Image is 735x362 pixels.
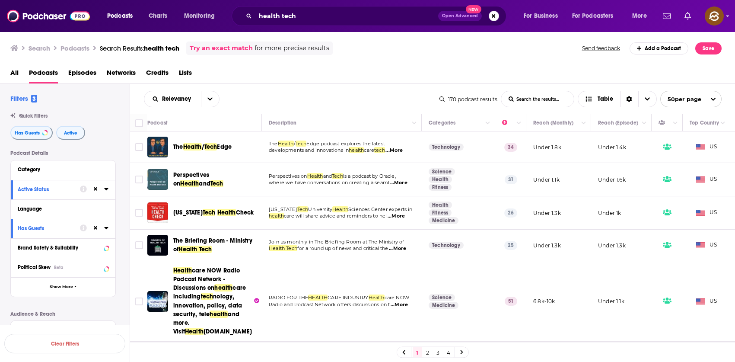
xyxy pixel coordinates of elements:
span: / [294,141,296,147]
span: care NOW Radio Podcast Network - Discussions on [173,267,240,292]
span: Show More [50,285,73,289]
a: Health [429,176,452,183]
h3: Podcasts [60,44,89,52]
span: for more precise results [255,43,329,53]
div: 170 podcast results [439,96,497,103]
span: Toggle select row [135,298,143,305]
a: Networks [107,66,136,83]
p: 34 [504,143,517,151]
span: Health [183,143,202,151]
button: open menu [626,9,658,23]
button: open menu [566,9,626,23]
span: Health [217,209,236,216]
button: Language [18,203,108,214]
span: nology, innovation, policy, data security, tele [173,293,242,317]
a: The Briefing Room - Ministry ofHealth Tech [173,237,259,254]
a: Fitness [429,184,452,191]
span: health [214,284,232,292]
span: US [696,143,717,151]
span: [US_STATE] [269,206,297,212]
span: and [323,173,332,179]
span: health [269,213,284,219]
button: open menu [144,96,201,102]
span: health [349,147,364,153]
span: is a podcast by Oracle, [343,173,396,179]
span: Perspectives on [269,173,307,179]
button: Open AdvancedNew [438,11,482,21]
span: Charts [149,10,167,22]
span: ...More [385,147,403,154]
span: ...More [391,301,408,308]
h3: Search [29,44,50,52]
div: Beta [54,265,64,270]
p: Podcast Details [10,150,116,156]
span: Toggle select row [135,143,143,151]
span: For Business [524,10,558,22]
p: Under 1k [598,209,621,217]
span: Relevancy [162,96,194,102]
span: University [308,206,332,212]
button: open menu [178,9,226,23]
span: developments and innovations in [269,147,349,153]
span: ...More [390,179,407,186]
div: Language [18,206,103,212]
span: Edge [217,143,232,151]
a: Medicine [429,217,458,224]
span: health [210,311,228,318]
span: The Briefing Room - Ministry of [173,237,252,253]
button: Show profile menu [705,6,724,26]
span: US [696,297,717,306]
span: Toggle select row [135,209,143,217]
span: Tech [296,141,307,147]
button: Active Status [18,184,80,195]
span: Health Tech [178,246,212,253]
a: Add a Podcast [630,42,689,54]
p: Under 1.8k [533,144,561,151]
button: open menu [518,9,569,23]
a: TheHealth/TechEdge [173,143,232,151]
a: Show notifications dropdown [681,9,694,23]
div: Reach (Monthly) [533,118,573,128]
span: ...More [389,245,406,252]
img: The Briefing Room - Ministry of Health Tech [147,235,168,256]
span: Radio and Podcast Network offers discussions on t [269,301,390,308]
h2: Filters [10,94,37,103]
span: [DOMAIN_NAME] [204,328,252,335]
span: Tech [204,143,217,151]
a: Charts [143,9,172,23]
button: Column Actions [483,118,493,128]
span: Quick Filters [19,113,48,119]
span: care will share advice and reminders to hel [284,213,387,219]
span: Health [307,173,323,179]
button: Political SkewBeta [18,262,108,272]
button: Active [56,126,85,140]
span: 50 per page [661,93,701,106]
img: Healthcare NOW Radio Podcast Network - Discussions on healthcare including technology, innovation... [147,291,168,312]
a: Healthcare NOW Radio Podcast Network - Discussions onhealthcare includingtechnology, innovation, ... [173,266,259,336]
p: Under 1.4k [598,144,626,151]
div: Categories [429,118,455,128]
div: Active Status [18,186,74,192]
button: Column Actions [639,118,649,128]
a: Medicine [429,302,458,309]
button: Power Score™ [18,324,108,335]
span: Edge podcast explores the latest [306,141,385,147]
span: [US_STATE] [173,209,203,216]
a: 3 [434,347,442,358]
span: tech [201,293,213,300]
span: Sciences Center experts in [348,206,412,212]
span: Health [173,267,192,274]
h2: Choose View [578,91,657,107]
span: Tech [297,206,309,212]
p: Under 1.3k [533,242,561,249]
div: Has Guests [659,118,671,128]
span: Toggle select row [135,176,143,183]
button: Column Actions [409,118,420,128]
span: and more. Visit [173,311,239,335]
a: Try an exact match [190,43,253,53]
div: Search podcasts, credits, & more... [240,6,515,26]
span: Check [236,209,254,216]
span: US [696,208,717,217]
span: Episodes [68,66,96,83]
